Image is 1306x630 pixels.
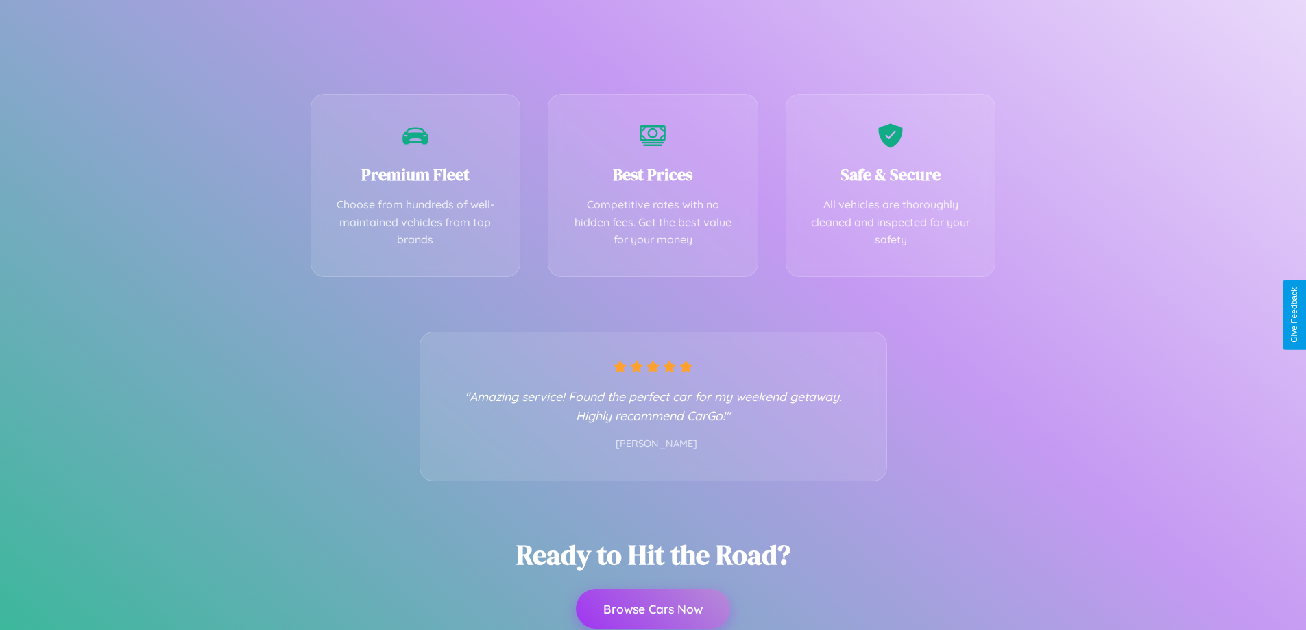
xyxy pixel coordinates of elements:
h2: Ready to Hit the Road? [516,536,790,573]
p: - [PERSON_NAME] [448,435,859,453]
h3: Best Prices [569,163,737,186]
p: Competitive rates with no hidden fees. Get the best value for your money [569,196,737,249]
h3: Safe & Secure [807,163,975,186]
p: Choose from hundreds of well-maintained vehicles from top brands [332,196,500,249]
h3: Premium Fleet [332,163,500,186]
p: All vehicles are thoroughly cleaned and inspected for your safety [807,196,975,249]
button: Browse Cars Now [576,589,730,629]
p: "Amazing service! Found the perfect car for my weekend getaway. Highly recommend CarGo!" [448,387,859,425]
div: Give Feedback [1290,287,1299,343]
